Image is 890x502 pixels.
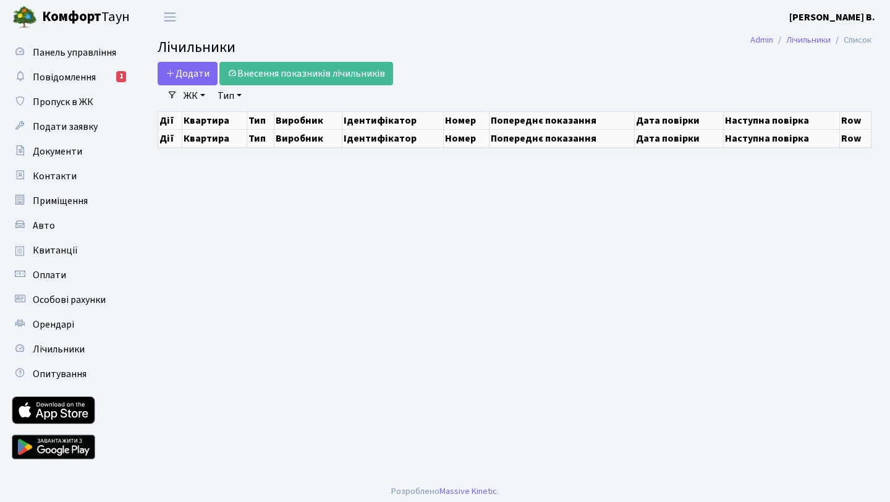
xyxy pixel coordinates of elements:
[33,46,116,59] span: Панель управління
[33,244,78,257] span: Квитанції
[6,213,130,238] a: Авто
[33,95,93,109] span: Пропуск в ЖК
[6,189,130,213] a: Приміщення
[42,7,101,27] b: Комфорт
[213,85,247,106] a: Тип
[6,90,130,114] a: Пропуск в ЖК
[789,10,875,25] a: [PERSON_NAME] В.
[33,293,106,307] span: Особові рахунки
[247,129,274,147] th: Тип
[33,70,96,84] span: Повідомлення
[33,169,77,183] span: Контакти
[342,129,443,147] th: Ідентифікатор
[634,129,723,147] th: Дата повірки
[840,129,871,147] th: Row
[158,62,218,85] a: Додати
[789,11,875,24] b: [PERSON_NAME] В.
[6,287,130,312] a: Особові рахунки
[342,111,443,129] th: Ідентифікатор
[12,5,37,30] img: logo.png
[274,129,342,147] th: Виробник
[166,67,210,80] span: Додати
[6,164,130,189] a: Контакти
[6,362,130,386] a: Опитування
[6,139,130,164] a: Документи
[42,7,130,28] span: Таун
[182,129,247,147] th: Квартира
[33,318,74,331] span: Орендарі
[439,485,497,498] a: Massive Kinetic
[33,145,82,158] span: Документи
[33,342,85,356] span: Лічильники
[33,268,66,282] span: Оплати
[6,263,130,287] a: Оплати
[219,62,393,85] a: Внесення показників лічильників
[116,71,126,82] div: 1
[179,85,210,106] a: ЖК
[33,194,88,208] span: Приміщення
[391,485,499,498] div: Розроблено .
[158,111,182,129] th: Дії
[182,111,247,129] th: Квартира
[6,65,130,90] a: Повідомлення1
[6,114,130,139] a: Подати заявку
[489,111,634,129] th: Попереднє показання
[33,367,87,381] span: Опитування
[831,33,871,47] li: Список
[840,111,871,129] th: Row
[6,337,130,362] a: Лічильники
[6,238,130,263] a: Квитанції
[444,111,489,129] th: Номер
[723,111,839,129] th: Наступна повірка
[33,219,55,232] span: Авто
[6,40,130,65] a: Панель управління
[155,7,185,27] button: Переключити навігацію
[158,129,182,147] th: Дії
[274,111,342,129] th: Виробник
[750,33,773,46] a: Admin
[732,27,890,53] nav: breadcrumb
[33,120,98,134] span: Подати заявку
[489,129,634,147] th: Попереднє показання
[634,111,723,129] th: Дата повірки
[786,33,831,46] a: Лічильники
[158,36,235,58] span: Лічильники
[6,312,130,337] a: Орендарі
[444,129,489,147] th: Номер
[723,129,839,147] th: Наступна повірка
[247,111,274,129] th: Тип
